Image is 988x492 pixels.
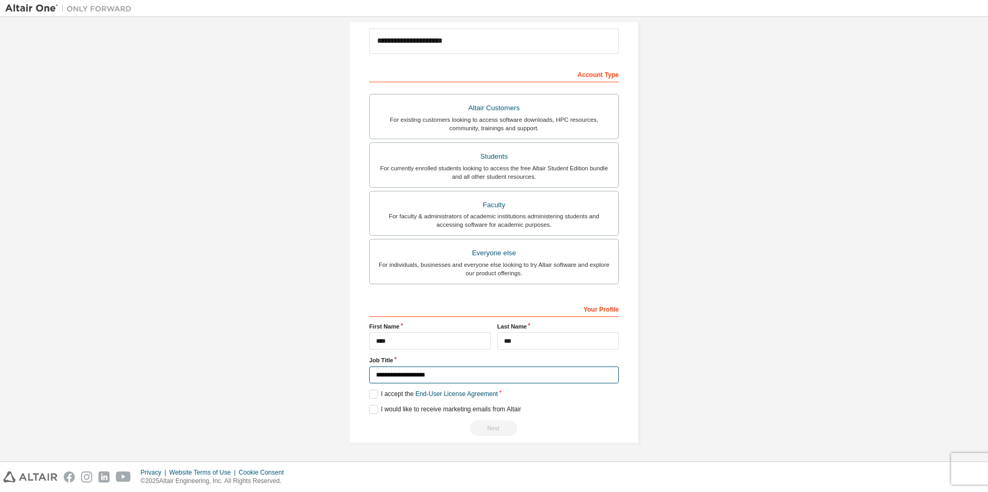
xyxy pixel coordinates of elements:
div: Altair Customers [376,101,612,115]
label: First Name [369,322,491,331]
div: Your Profile [369,300,619,317]
label: Last Name [497,322,619,331]
div: Faculty [376,198,612,213]
img: altair_logo.svg [3,471,57,483]
label: Job Title [369,356,619,364]
img: facebook.svg [64,471,75,483]
div: Account Type [369,65,619,82]
div: Website Terms of Use [169,468,239,477]
img: instagram.svg [81,471,92,483]
label: I accept the [369,390,498,399]
div: For currently enrolled students looking to access the free Altair Student Edition bundle and all ... [376,164,612,181]
div: Cookie Consent [239,468,290,477]
img: linkedin.svg [98,471,110,483]
div: For individuals, businesses and everyone else looking to try Altair software and explore our prod... [376,261,612,277]
div: Students [376,149,612,164]
div: Everyone else [376,246,612,261]
div: Privacy [141,468,169,477]
img: Altair One [5,3,137,14]
img: youtube.svg [116,471,131,483]
div: For existing customers looking to access software downloads, HPC resources, community, trainings ... [376,115,612,132]
p: © 2025 Altair Engineering, Inc. All Rights Reserved. [141,477,290,486]
a: End-User License Agreement [416,390,498,398]
div: For faculty & administrators of academic institutions administering students and accessing softwa... [376,212,612,229]
label: I would like to receive marketing emails from Altair [369,405,521,414]
div: Read and acccept EULA to continue [369,420,619,436]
